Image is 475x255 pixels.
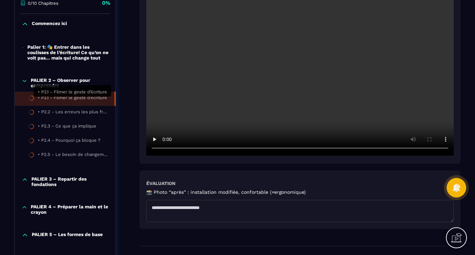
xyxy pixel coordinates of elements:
p: Commencez ici [32,21,67,27]
h5: 📸 Photo “après” : installation modifiée, confortable (=ergonomique) [146,189,306,195]
div: • P2.2 - Les erreurs les plus fréquentes [38,109,109,117]
div: • P2.3 - Ce que ça implique [38,123,96,131]
div: • P2.5 - Le besoin de changement [38,152,109,159]
p: PALIER 2 – Observer pour comprendre [31,77,109,88]
span: • P2.1 - Filmer le geste d’écriture [38,89,107,94]
p: PALIER 3 – Repartir des fondations [31,176,109,187]
div: • P2.4 - Pourquoi ça bloque ? [38,138,100,145]
p: PALIER 4 – Préparer la main et le crayon [31,204,109,215]
p: 0/10 Chapitres [28,1,58,6]
div: • P2.1 - Filmer le geste d’écriture [38,95,107,102]
p: Palier 1: 🎭 Entrer dans les coulisses de l’écriture! Ce qu’on ne voit pas… mais qui change tout [27,44,109,61]
h6: Évaluation [146,181,175,186]
p: PALIER 5 – Les formes de base [32,232,103,238]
